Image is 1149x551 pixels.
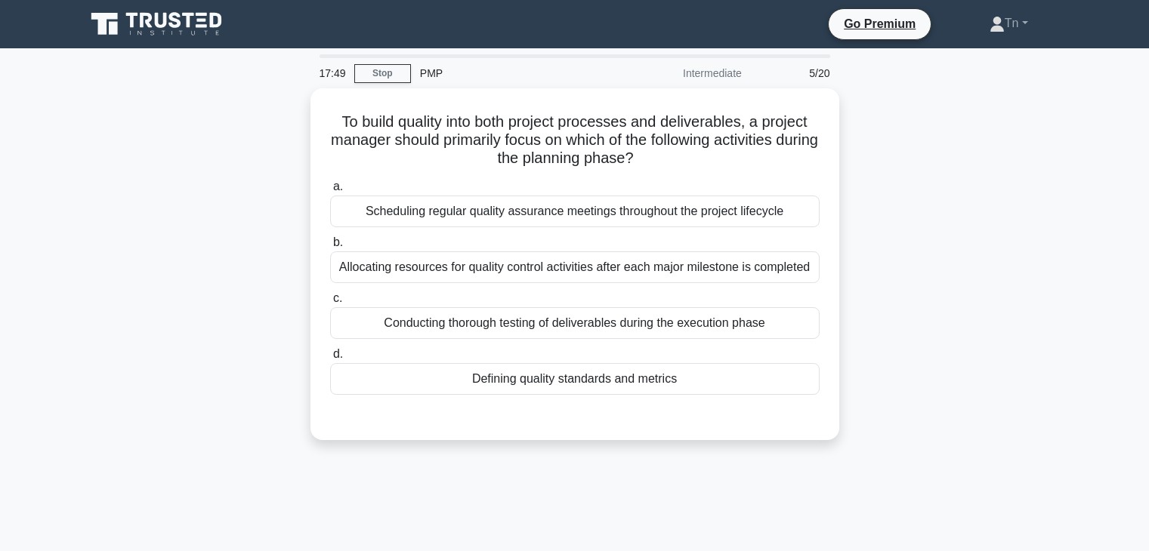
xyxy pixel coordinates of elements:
div: Intermediate [619,58,751,88]
div: PMP [411,58,619,88]
a: Go Premium [835,14,925,33]
div: Scheduling regular quality assurance meetings throughout the project lifecycle [330,195,820,227]
a: Stop [354,64,411,83]
span: d. [333,347,343,360]
a: Tn [953,8,1064,38]
div: Conducting thorough testing of deliverables during the execution phase [330,307,820,339]
div: Defining quality standards and metrics [330,363,820,395]
div: 17:49 [310,58,354,88]
span: c. [333,291,342,304]
div: Allocating resources for quality control activities after each major milestone is completed [330,251,820,283]
span: b. [333,235,343,248]
div: 5/20 [751,58,839,88]
h5: To build quality into both project processes and deliverables, a project manager should primarily... [329,112,821,168]
span: a. [333,180,343,192]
